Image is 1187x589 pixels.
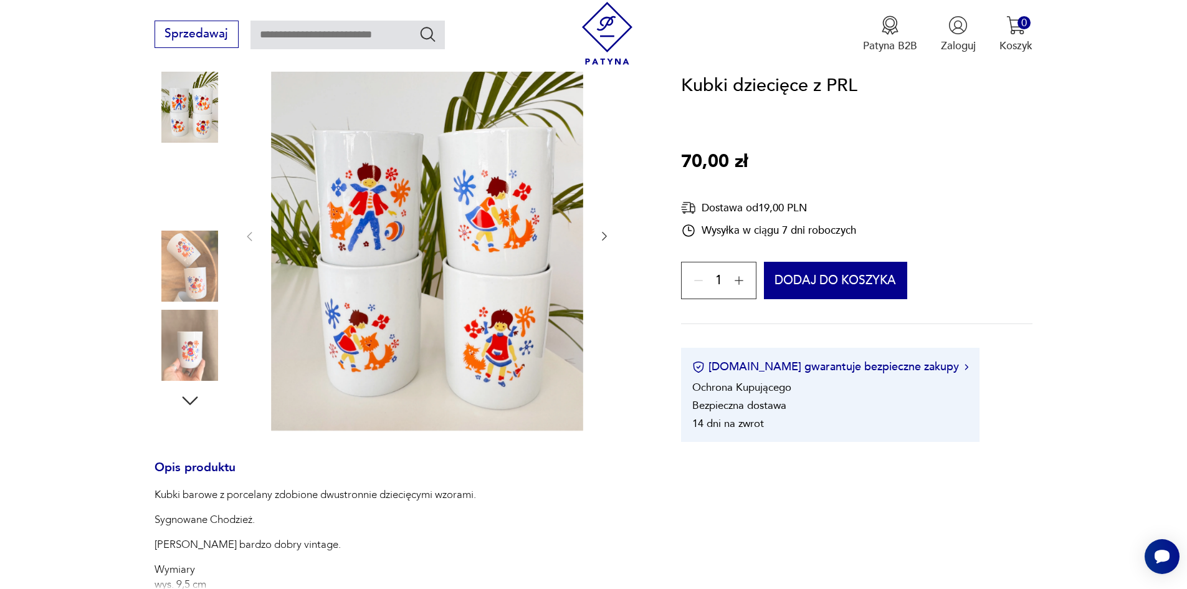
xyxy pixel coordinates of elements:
a: Ikona medaluPatyna B2B [863,16,917,53]
div: Wysyłka w ciągu 7 dni roboczych [681,223,856,238]
p: Sygnowane Chodzież. [155,512,476,527]
img: Zdjęcie produktu Kubki dziecięce z PRL [155,151,226,222]
h1: Kubki dziecięce z PRL [681,72,857,100]
button: 0Koszyk [999,16,1032,53]
img: Ikona certyfikatu [692,361,705,373]
div: Dostawa od 19,00 PLN [681,200,856,216]
p: [PERSON_NAME] bardzo dobry vintage. [155,537,476,552]
img: Zdjęcie produktu Kubki dziecięce z PRL [155,310,226,381]
button: [DOMAIN_NAME] gwarantuje bezpieczne zakupy [692,360,968,375]
button: Dodaj do koszyka [764,262,908,300]
img: Ikona strzałki w prawo [965,364,968,370]
img: Zdjęcie produktu Kubki dziecięce z PRL [271,41,583,431]
p: 70,00 zł [681,148,748,176]
p: Koszyk [999,39,1032,53]
img: Ikona koszyka [1006,16,1026,35]
div: 0 [1018,16,1031,29]
button: Patyna B2B [863,16,917,53]
img: Ikona dostawy [681,200,696,216]
li: Bezpieczna dostawa [692,399,786,413]
p: Patyna B2B [863,39,917,53]
img: Patyna - sklep z meblami i dekoracjami vintage [576,2,639,65]
button: Sprzedawaj [155,21,239,48]
iframe: Smartsupp widget button [1145,539,1180,574]
img: Zdjęcie produktu Kubki dziecięce z PRL [155,231,226,302]
img: Ikona medalu [880,16,900,35]
img: Ikonka użytkownika [948,16,968,35]
button: Zaloguj [941,16,976,53]
p: Kubki barowe z porcelany zdobione dwustronnie dziecięcymi wzorami. [155,487,476,502]
a: Sprzedawaj [155,30,239,40]
p: Zaloguj [941,39,976,53]
img: Zdjęcie produktu Kubki dziecięce z PRL [155,72,226,143]
button: Szukaj [419,25,437,43]
span: 1 [715,276,722,286]
h3: Opis produktu [155,463,646,488]
li: 14 dni na zwrot [692,417,764,431]
li: Ochrona Kupującego [692,381,791,395]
